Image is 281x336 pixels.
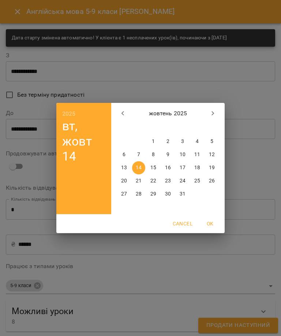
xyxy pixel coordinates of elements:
[205,148,218,161] button: 12
[117,124,131,131] span: пн
[194,177,200,185] p: 25
[173,219,192,228] span: Cancel
[194,151,200,158] p: 11
[161,174,175,188] button: 23
[152,138,155,145] p: 1
[209,164,215,171] p: 19
[170,217,195,230] button: Cancel
[165,190,171,198] p: 30
[136,177,142,185] p: 21
[205,174,218,188] button: 26
[121,164,127,171] p: 13
[117,188,131,201] button: 27
[147,174,160,188] button: 22
[191,148,204,161] button: 11
[180,151,186,158] p: 10
[147,161,160,174] button: 15
[62,119,100,164] button: вт, жовт 14
[194,164,200,171] p: 18
[205,161,218,174] button: 19
[196,138,199,145] p: 4
[166,138,169,145] p: 2
[132,124,145,131] span: вт
[147,188,160,201] button: 29
[180,190,186,198] p: 31
[147,135,160,148] button: 1
[176,148,189,161] button: 10
[136,164,142,171] p: 14
[150,164,156,171] p: 15
[161,188,175,201] button: 30
[147,124,160,131] span: ср
[176,135,189,148] button: 3
[161,148,175,161] button: 9
[165,164,171,171] p: 16
[191,135,204,148] button: 4
[166,151,169,158] p: 9
[191,161,204,174] button: 18
[180,177,186,185] p: 24
[176,188,189,201] button: 31
[198,217,222,230] button: OK
[191,124,204,131] span: сб
[132,148,145,161] button: 7
[147,148,160,161] button: 8
[121,190,127,198] p: 27
[205,124,218,131] span: нд
[117,161,131,174] button: 13
[191,174,204,188] button: 25
[132,188,145,201] button: 28
[180,164,186,171] p: 17
[150,177,156,185] p: 22
[161,161,175,174] button: 16
[181,138,184,145] p: 3
[132,161,145,174] button: 14
[117,174,131,188] button: 20
[205,135,218,148] button: 5
[152,151,155,158] p: 8
[161,135,175,148] button: 2
[132,109,205,118] p: жовтень 2025
[161,124,175,131] span: чт
[176,124,189,131] span: пт
[176,174,189,188] button: 24
[209,177,215,185] p: 26
[136,190,142,198] p: 28
[201,219,219,228] span: OK
[123,151,125,158] p: 6
[137,151,140,158] p: 7
[210,138,213,145] p: 5
[117,148,131,161] button: 6
[62,109,76,119] button: 2025
[150,190,156,198] p: 29
[121,177,127,185] p: 20
[176,161,189,174] button: 17
[209,151,215,158] p: 12
[165,177,171,185] p: 23
[132,174,145,188] button: 21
